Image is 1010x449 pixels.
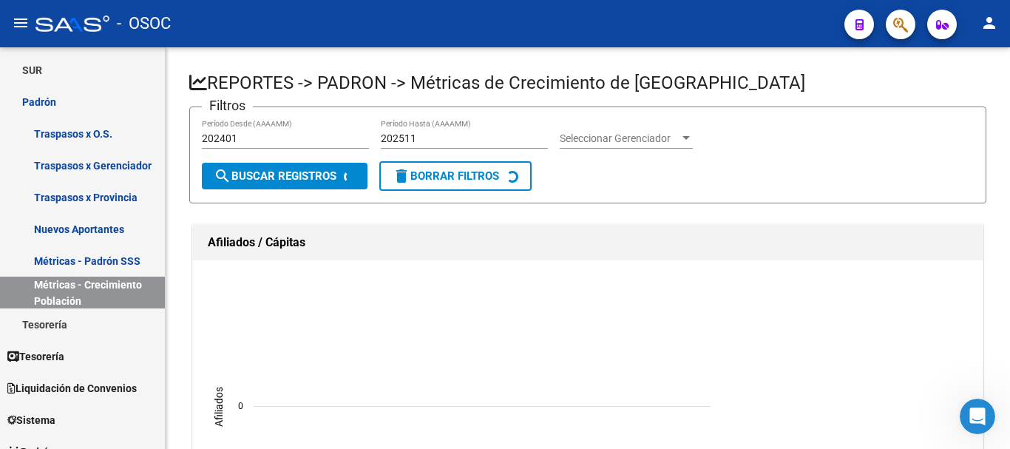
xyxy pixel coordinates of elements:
[393,167,410,185] mat-icon: delete
[189,72,805,93] span: REPORTES -> PADRON -> Métricas de Crecimiento de [GEOGRAPHIC_DATA]
[7,412,55,428] span: Sistema
[202,95,253,116] h3: Filtros
[213,387,225,427] text: Afiliados
[560,132,679,145] span: Seleccionar Gerenciador
[7,348,64,365] span: Tesorería
[960,399,995,434] iframe: Intercom live chat
[7,380,137,396] span: Liquidación de Convenios
[238,402,243,412] text: 0
[208,231,968,254] h1: Afiliados / Cápitas
[214,167,231,185] mat-icon: search
[202,163,367,189] button: Buscar Registros
[12,14,30,32] mat-icon: menu
[980,14,998,32] mat-icon: person
[379,161,532,191] button: Borrar Filtros
[117,7,171,40] span: - OSOC
[214,169,336,183] span: Buscar Registros
[393,169,499,183] span: Borrar Filtros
